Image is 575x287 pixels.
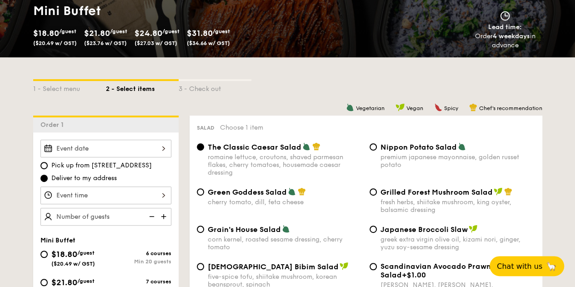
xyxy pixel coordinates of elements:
[208,198,362,206] div: cherry tomato, dill, feta cheese
[179,81,251,94] div: 3 - Check out
[77,278,95,284] span: /guest
[469,225,478,233] img: icon-vegan.f8ff3823.svg
[488,23,522,31] span: Lead time:
[40,186,171,204] input: Event time
[213,28,230,35] span: /guest
[40,140,171,157] input: Event date
[302,142,310,151] img: icon-vegetarian.fe4039eb.svg
[220,124,263,131] span: Choose 1 item
[370,226,377,233] input: Japanese Broccoli Slawgreek extra virgin olive oil, kizami nori, ginger, yuzu soy-sesame dressing
[106,81,179,94] div: 2 - Select items
[187,40,230,46] span: ($34.66 w/ GST)
[106,250,171,257] div: 6 courses
[380,188,493,196] span: Grilled Forest Mushroom Salad
[106,258,171,265] div: Min 20 guests
[434,103,442,111] img: icon-spicy.37a8142b.svg
[197,263,204,270] input: [DEMOGRAPHIC_DATA] Bibim Saladfive-spice tofu, shiitake mushroom, korean beansprout, spinach
[493,32,530,40] strong: 4 weekdays
[106,278,171,285] div: 7 courses
[77,250,95,256] span: /guest
[504,187,512,196] img: icon-chef-hat.a58ddaea.svg
[490,256,564,276] button: Chat with us🦙
[40,251,48,258] input: $18.80/guest($20.49 w/ GST)6 coursesMin 20 guests
[458,142,466,151] img: icon-vegetarian.fe4039eb.svg
[356,105,385,111] span: Vegetarian
[51,249,77,259] span: $18.80
[208,225,281,234] span: Grain's House Salad
[40,121,67,129] span: Order 1
[340,262,349,270] img: icon-vegan.f8ff3823.svg
[479,105,542,111] span: Chef's recommendation
[395,103,405,111] img: icon-vegan.f8ff3823.svg
[135,40,177,46] span: ($27.03 w/ GST)
[40,175,48,182] input: Deliver to my address
[208,188,287,196] span: Green Goddess Salad
[197,226,204,233] input: Grain's House Saladcorn kernel, roasted sesame dressing, cherry tomato
[84,28,110,38] span: $21.80
[197,125,215,131] span: Salad
[546,261,557,272] span: 🦙
[51,261,95,267] span: ($20.49 w/ GST)
[469,103,477,111] img: icon-chef-hat.a58ddaea.svg
[197,188,204,196] input: Green Goddess Saladcherry tomato, dill, feta cheese
[380,236,535,251] div: greek extra virgin olive oil, kizami nori, ginger, yuzu soy-sesame dressing
[380,198,535,214] div: fresh herbs, shiitake mushroom, king oyster, balsamic dressing
[402,271,426,279] span: +$1.00
[40,208,171,226] input: Number of guests
[312,142,320,151] img: icon-chef-hat.a58ddaea.svg
[144,208,158,225] img: icon-reduce.1d2dbef1.svg
[380,262,491,279] span: Scandinavian Avocado Prawn Salad
[444,105,458,111] span: Spicy
[187,28,213,38] span: $31.80
[162,28,180,35] span: /guest
[497,262,542,271] span: Chat with us
[298,187,306,196] img: icon-chef-hat.a58ddaea.svg
[346,103,354,111] img: icon-vegetarian.fe4039eb.svg
[208,236,362,251] div: corn kernel, roasted sesame dressing, cherry tomato
[33,81,106,94] div: 1 - Select menu
[498,11,512,21] img: icon-clock.2db775ea.svg
[84,40,127,46] span: ($23.76 w/ GST)
[135,28,162,38] span: $24.80
[282,225,290,233] img: icon-vegetarian.fe4039eb.svg
[465,32,546,50] div: Order in advance
[33,3,284,19] h1: Mini Buffet
[110,28,127,35] span: /guest
[380,143,457,151] span: Nippon Potato Salad
[158,208,171,225] img: icon-add.58712e84.svg
[40,162,48,169] input: Pick up from [STREET_ADDRESS]
[370,188,377,196] input: Grilled Forest Mushroom Saladfresh herbs, shiitake mushroom, king oyster, balsamic dressing
[494,187,503,196] img: icon-vegan.f8ff3823.svg
[51,174,117,183] span: Deliver to my address
[40,279,48,286] input: $21.80/guest($23.76 w/ GST)7 coursesMin 20 guests
[370,143,377,151] input: Nippon Potato Saladpremium japanese mayonnaise, golden russet potato
[59,28,76,35] span: /guest
[208,262,339,271] span: [DEMOGRAPHIC_DATA] Bibim Salad
[208,143,301,151] span: The Classic Caesar Salad
[51,161,152,170] span: Pick up from [STREET_ADDRESS]
[370,263,377,270] input: Scandinavian Avocado Prawn Salad+$1.00[PERSON_NAME], [PERSON_NAME], [PERSON_NAME], red onion
[406,105,423,111] span: Vegan
[380,225,468,234] span: Japanese Broccoli Slaw
[197,143,204,151] input: The Classic Caesar Saladromaine lettuce, croutons, shaved parmesan flakes, cherry tomatoes, house...
[33,40,77,46] span: ($20.49 w/ GST)
[33,28,59,38] span: $18.80
[288,187,296,196] img: icon-vegetarian.fe4039eb.svg
[208,153,362,176] div: romaine lettuce, croutons, shaved parmesan flakes, cherry tomatoes, housemade caesar dressing
[40,237,75,244] span: Mini Buffet
[380,153,535,169] div: premium japanese mayonnaise, golden russet potato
